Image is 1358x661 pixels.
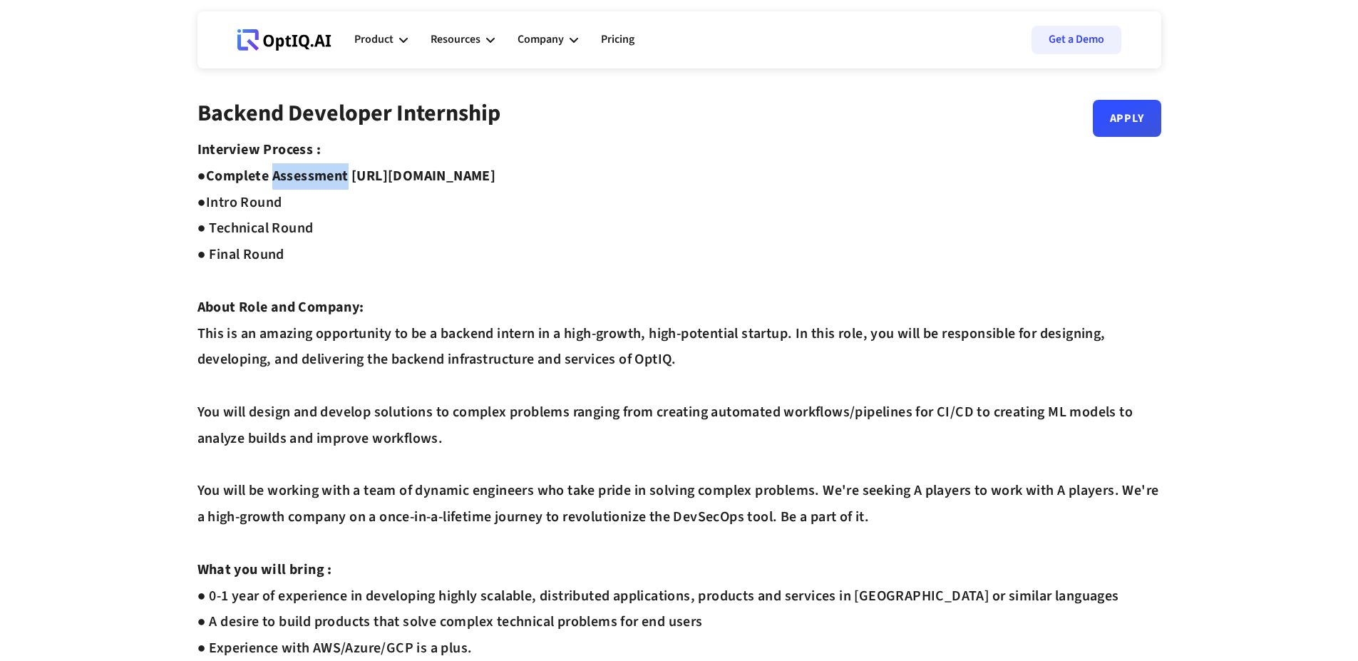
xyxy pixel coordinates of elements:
[237,19,331,61] a: Webflow Homepage
[197,97,500,130] strong: Backend Developer Internship
[237,50,238,51] div: Webflow Homepage
[601,19,634,61] a: Pricing
[197,297,364,317] strong: About Role and Company:
[1032,26,1121,54] a: Get a Demo
[431,30,480,49] div: Resources
[197,560,332,580] strong: What you will bring :
[354,30,393,49] div: Product
[354,19,408,61] div: Product
[431,19,495,61] div: Resources
[197,140,322,160] strong: Interview Process :
[518,19,578,61] div: Company
[1093,100,1161,137] a: Apply
[197,166,496,212] strong: Complete Assessment [URL][DOMAIN_NAME] ●
[518,30,564,49] div: Company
